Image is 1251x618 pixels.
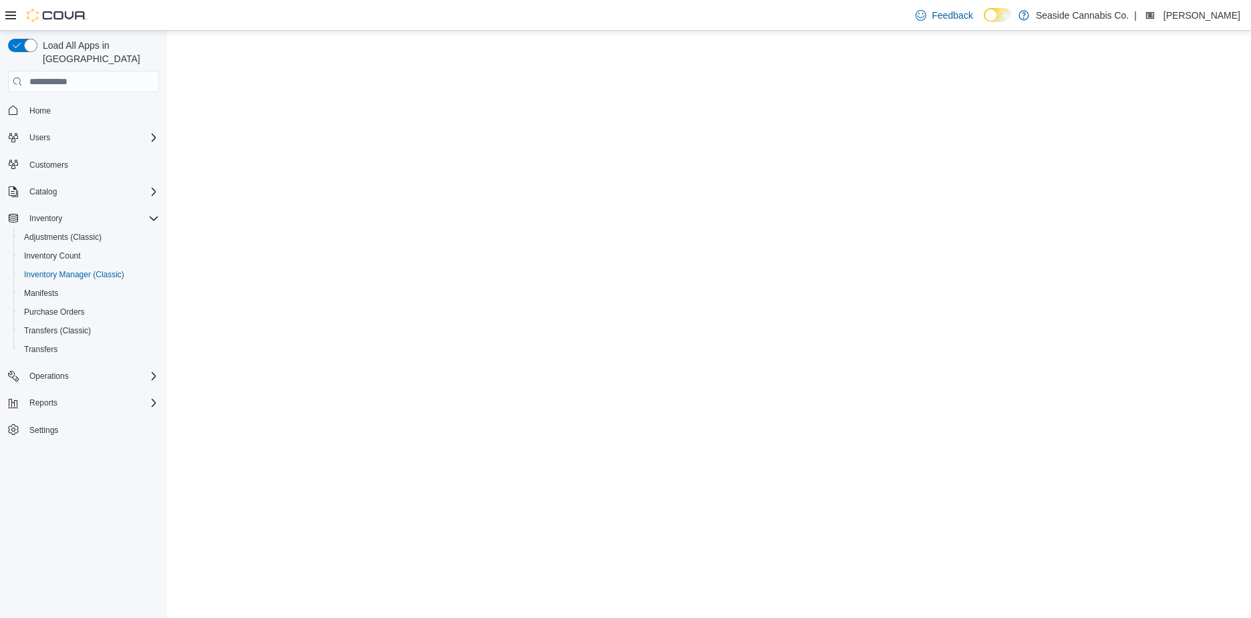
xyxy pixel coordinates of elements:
[13,303,164,321] button: Purchase Orders
[24,288,58,299] span: Manifests
[3,100,164,120] button: Home
[8,95,159,474] nav: Complex example
[19,248,86,264] a: Inventory Count
[910,2,978,29] a: Feedback
[19,229,107,245] a: Adjustments (Classic)
[24,210,159,226] span: Inventory
[24,210,67,226] button: Inventory
[13,321,164,340] button: Transfers (Classic)
[29,371,69,381] span: Operations
[24,232,102,243] span: Adjustments (Classic)
[13,340,164,359] button: Transfers
[3,128,164,147] button: Users
[24,395,63,411] button: Reports
[29,213,62,224] span: Inventory
[19,341,159,357] span: Transfers
[24,395,159,411] span: Reports
[13,228,164,247] button: Adjustments (Classic)
[1134,7,1137,23] p: |
[24,422,159,438] span: Settings
[24,368,159,384] span: Operations
[29,186,57,197] span: Catalog
[24,325,91,336] span: Transfers (Classic)
[3,367,164,385] button: Operations
[24,184,62,200] button: Catalog
[24,307,85,317] span: Purchase Orders
[37,39,159,65] span: Load All Apps in [GEOGRAPHIC_DATA]
[24,184,159,200] span: Catalog
[19,248,159,264] span: Inventory Count
[1036,7,1129,23] p: Seaside Cannabis Co.
[3,182,164,201] button: Catalog
[19,229,159,245] span: Adjustments (Classic)
[24,130,159,146] span: Users
[3,420,164,440] button: Settings
[29,160,68,170] span: Customers
[29,132,50,143] span: Users
[29,425,58,436] span: Settings
[24,157,74,173] a: Customers
[3,394,164,412] button: Reports
[24,368,74,384] button: Operations
[19,267,159,283] span: Inventory Manager (Classic)
[27,9,87,22] img: Cova
[3,209,164,228] button: Inventory
[984,8,1012,22] input: Dark Mode
[1163,7,1240,23] p: [PERSON_NAME]
[24,269,124,280] span: Inventory Manager (Classic)
[24,422,63,438] a: Settings
[19,285,63,301] a: Manifests
[19,304,159,320] span: Purchase Orders
[3,155,164,174] button: Customers
[24,344,57,355] span: Transfers
[19,285,159,301] span: Manifests
[19,304,90,320] a: Purchase Orders
[13,247,164,265] button: Inventory Count
[13,265,164,284] button: Inventory Manager (Classic)
[19,341,63,357] a: Transfers
[932,9,972,22] span: Feedback
[19,323,96,339] a: Transfers (Classic)
[29,398,57,408] span: Reports
[29,106,51,116] span: Home
[24,102,159,118] span: Home
[13,284,164,303] button: Manifests
[19,267,130,283] a: Inventory Manager (Classic)
[24,156,159,173] span: Customers
[24,103,56,119] a: Home
[24,130,55,146] button: Users
[19,323,159,339] span: Transfers (Classic)
[1142,7,1158,23] div: Mehgan Wieland
[24,251,81,261] span: Inventory Count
